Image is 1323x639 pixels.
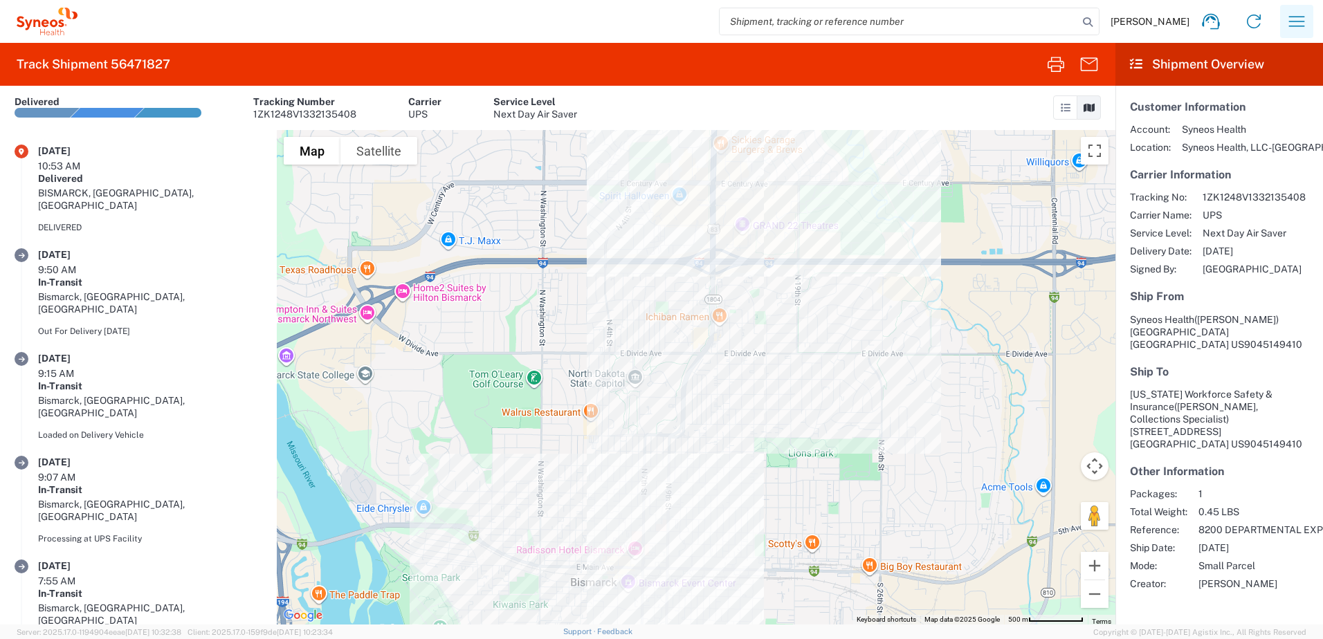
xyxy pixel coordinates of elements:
div: 10:53 AM [38,160,107,172]
span: Service Level: [1130,227,1192,239]
span: ([PERSON_NAME], Collections Specialist) [1130,401,1258,425]
span: [US_STATE] Workforce Safety & Insurance [STREET_ADDRESS] [1130,389,1272,437]
button: Zoom in [1081,552,1108,580]
h2: Track Shipment 56471827 [17,56,170,73]
span: [DATE] 10:23:34 [277,628,333,636]
button: Keyboard shortcuts [857,615,916,624]
div: Bismarck, [GEOGRAPHIC_DATA], [GEOGRAPHIC_DATA] [38,290,262,315]
address: [GEOGRAPHIC_DATA] US [1130,313,1308,351]
span: UPS [1203,209,1306,221]
div: Delivered [38,172,262,185]
div: [DATE] [38,248,107,261]
span: Location: [1130,141,1171,154]
a: Open this area in Google Maps (opens a new window) [280,606,326,624]
div: BISMARCK, [GEOGRAPHIC_DATA], [GEOGRAPHIC_DATA] [38,187,262,212]
div: Bismarck, [GEOGRAPHIC_DATA], [GEOGRAPHIC_DATA] [38,498,262,523]
div: Delivered [15,95,60,108]
img: Google [280,606,326,624]
div: In-Transit [38,483,262,496]
div: In-Transit [38,380,262,392]
div: [DATE] [38,559,107,572]
h5: Ship From [1130,290,1308,303]
span: Copyright © [DATE]-[DATE] Agistix Inc., All Rights Reserved [1093,626,1306,638]
div: [DATE] [38,352,107,364]
button: Show satellite imagery [340,137,417,165]
h5: Other Information [1130,465,1308,478]
div: In-Transit [38,276,262,288]
button: Drag Pegman onto the map to open Street View [1081,502,1108,530]
span: [DATE] [1203,245,1306,257]
div: In-Transit [38,587,262,600]
span: Reference: [1130,524,1187,536]
address: [GEOGRAPHIC_DATA] US [1130,388,1308,450]
div: 9:50 AM [38,263,107,276]
div: Carrier [408,95,441,108]
header: Shipment Overview [1115,43,1323,86]
div: 1ZK1248V1332135408 [253,108,356,120]
div: DELIVERED [38,221,262,234]
button: Map Scale: 500 m per 76 pixels [1004,615,1088,624]
span: Mode: [1130,559,1187,572]
div: Tracking Number [253,95,356,108]
span: 500 m [1008,615,1028,623]
span: Syneos Health [1130,314,1194,325]
div: 9:07 AM [38,471,107,483]
span: Creator: [1130,577,1187,590]
span: Next Day Air Saver [1203,227,1306,239]
div: Bismarck, [GEOGRAPHIC_DATA], [GEOGRAPHIC_DATA] [38,394,262,419]
span: [GEOGRAPHIC_DATA] [1203,263,1306,275]
span: Signed By: [1130,263,1192,275]
span: Packages: [1130,488,1187,500]
span: Carrier Name: [1130,209,1192,221]
input: Shipment, tracking or reference number [720,8,1078,35]
span: Account: [1130,123,1171,136]
div: [DATE] [38,145,107,157]
div: [DATE] [38,456,107,468]
a: Support [563,627,598,636]
span: [PERSON_NAME] [1111,15,1189,28]
span: Total Weight: [1130,506,1187,518]
span: Server: 2025.17.0-1194904eeae [17,628,181,636]
span: [GEOGRAPHIC_DATA] [1130,326,1229,337]
button: Toggle fullscreen view [1081,137,1108,165]
h5: Carrier Information [1130,168,1308,181]
span: 9045149410 [1244,339,1302,350]
span: ([PERSON_NAME]) [1194,314,1279,325]
a: Terms [1092,618,1111,625]
div: Next Day Air Saver [493,108,577,120]
h5: Customer Information [1130,100,1308,113]
div: 9:15 AM [38,367,107,380]
span: Ship Date: [1130,541,1187,554]
a: Feedback [597,627,632,636]
span: Map data ©2025 Google [924,615,1000,623]
span: Client: 2025.17.0-159f9de [188,628,333,636]
div: 7:55 AM [38,575,107,587]
button: Map camera controls [1081,452,1108,480]
button: Zoom out [1081,580,1108,608]
button: Show street map [284,137,340,165]
span: 9045149410 [1244,438,1302,450]
span: Delivery Date: [1130,245,1192,257]
div: Processing at UPS Facility [38,532,262,545]
span: 1ZK1248V1332135408 [1203,191,1306,203]
div: Service Level [493,95,577,108]
h5: Ship To [1130,365,1308,378]
div: Out For Delivery [DATE] [38,325,262,337]
div: UPS [408,108,441,120]
span: [DATE] 10:32:38 [125,628,181,636]
div: Bismarck, [GEOGRAPHIC_DATA], [GEOGRAPHIC_DATA] [38,602,262,627]
span: Tracking No: [1130,191,1192,203]
div: Loaded on Delivery Vehicle [38,429,262,441]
